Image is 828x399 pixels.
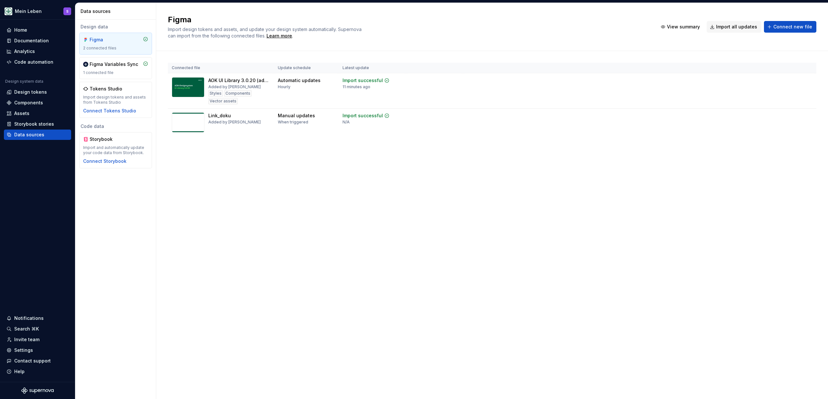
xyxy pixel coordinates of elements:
[4,46,71,57] a: Analytics
[4,345,71,355] a: Settings
[83,95,148,105] div: Import design tokens and assets from Tokens Studio
[79,123,152,130] div: Code data
[208,90,223,97] div: Styles
[716,24,757,30] span: Import all updates
[278,120,308,125] div: When triggered
[14,368,25,375] div: Help
[83,145,148,155] div: Import and automatically update your code data from Storybook.
[79,82,152,118] a: Tokens StudioImport design tokens and assets from Tokens StudioConnect Tokens Studio
[21,387,54,394] svg: Supernova Logo
[208,98,238,104] div: Vector assets
[208,112,231,119] div: Link_doku
[4,313,71,323] button: Notifications
[4,87,71,97] a: Design tokens
[208,120,261,125] div: Added by [PERSON_NAME]
[274,63,339,73] th: Update schedule
[83,46,148,51] div: 2 connected files
[14,27,27,33] div: Home
[14,110,29,117] div: Assets
[4,324,71,334] button: Search ⌘K
[83,108,136,114] button: Connect Tokens Studio
[83,158,126,164] button: Connect Storybook
[81,8,153,15] div: Data sources
[14,100,43,106] div: Components
[90,37,121,43] div: Figma
[14,37,49,44] div: Documentation
[707,21,761,33] button: Import all updates
[278,84,290,89] div: Hourly
[90,86,122,92] div: Tokens Studio
[4,334,71,345] a: Invite team
[343,120,350,125] div: N/A
[667,24,700,30] span: View summary
[773,24,812,30] span: Connect new file
[90,136,121,142] div: Storybook
[4,36,71,46] a: Documentation
[5,79,43,84] div: Design system data
[79,132,152,168] a: StorybookImport and automatically update your code data from Storybook.Connect Storybook
[4,98,71,108] a: Components
[4,25,71,35] a: Home
[14,48,35,55] div: Analytics
[79,57,152,79] a: Figma Variables Sync1 connected file
[14,59,53,65] div: Code automation
[4,130,71,140] a: Data sources
[79,24,152,30] div: Design data
[14,347,33,353] div: Settings
[266,34,293,38] span: .
[14,336,39,343] div: Invite team
[267,33,292,39] a: Learn more
[4,366,71,377] button: Help
[15,8,42,15] div: Mein Leben
[14,326,39,332] div: Search ⌘K
[14,131,44,138] div: Data sources
[1,4,74,18] button: Mein LebenS
[278,112,315,119] div: Manual updates
[4,119,71,129] a: Storybook stories
[168,63,274,73] th: Connected file
[14,358,51,364] div: Contact support
[339,63,406,73] th: Latest update
[14,315,44,321] div: Notifications
[658,21,704,33] button: View summary
[764,21,816,33] button: Connect new file
[343,77,383,84] div: Import successful
[14,89,47,95] div: Design tokens
[14,121,54,127] div: Storybook stories
[208,77,270,84] div: AOK UI Library 3.0.20 (adesso)
[343,84,370,89] div: 11 minutes ago
[168,26,363,38] span: Import design tokens and assets, and update your design system automatically. Supernova can impor...
[83,70,148,75] div: 1 connected file
[4,356,71,366] button: Contact support
[278,77,321,84] div: Automatic updates
[208,84,261,89] div: Added by [PERSON_NAME]
[224,90,252,97] div: Components
[4,57,71,67] a: Code automation
[343,112,383,119] div: Import successful
[168,15,650,25] h2: Figma
[4,108,71,119] a: Assets
[5,7,12,15] img: df5db9ef-aba0-4771-bf51-9763b7497661.png
[90,61,138,68] div: Figma Variables Sync
[66,9,69,14] div: S
[79,33,152,55] a: Figma2 connected files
